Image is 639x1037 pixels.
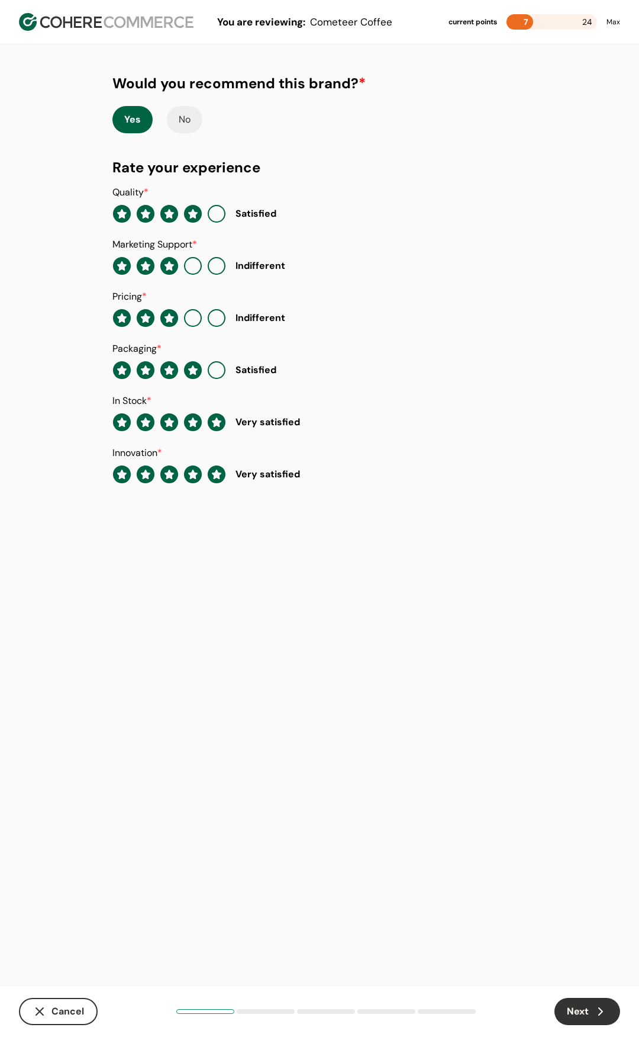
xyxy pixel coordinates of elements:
[112,73,366,94] div: Would you recommend this brand?
[112,290,147,303] label: Pricing
[112,394,151,407] label: In Stock
[217,15,305,28] span: You are reviewing:
[112,106,153,133] button: Yes
[310,15,392,28] span: Cometeer Coffee
[235,311,285,325] div: Indifferent
[235,467,300,481] div: Very satisfied
[112,447,162,459] label: Innovation
[112,238,197,251] label: Marketing Support
[167,106,202,133] button: No
[112,342,162,355] label: Packaging
[112,157,527,178] div: Rate your experience
[235,259,285,273] div: Indifferent
[235,415,300,429] div: Very satisfied
[606,17,620,27] div: Max
[19,13,193,31] img: Cohere Logo
[448,17,497,27] div: current points
[235,363,276,377] div: Satisfied
[554,998,620,1025] button: Next
[235,207,276,221] div: Satisfied
[112,186,149,198] label: Quality
[19,998,98,1025] button: Cancel
[582,14,592,30] span: 24
[524,17,528,27] span: 7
